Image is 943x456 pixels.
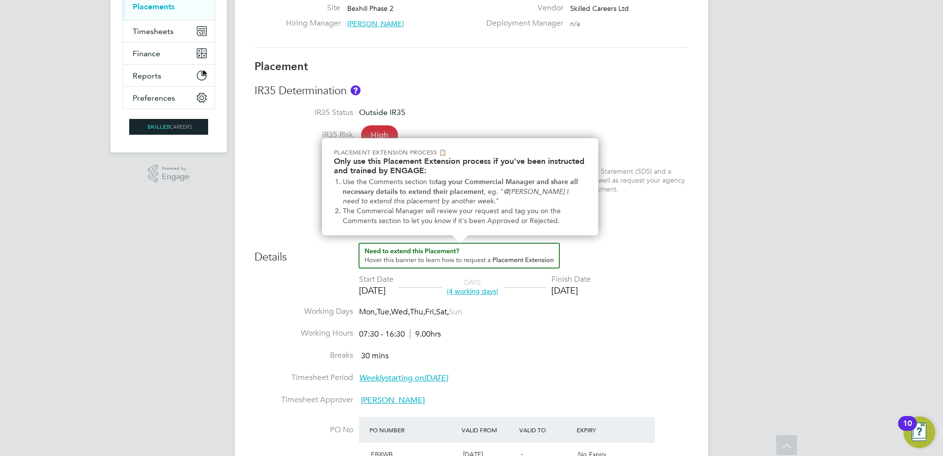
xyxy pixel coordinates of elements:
a: Placements [133,2,175,11]
span: Preferences [133,93,175,103]
div: Need to extend this Placement? Hover this banner. [322,138,598,235]
p: Placement Extension Process 📋 [334,148,586,156]
div: 07:30 - 16:30 [359,329,441,340]
span: Finance [133,49,160,58]
label: IR35 Status [254,108,353,118]
span: Sat, [436,307,449,317]
span: , eg. " [484,188,504,196]
label: Site [286,3,340,13]
span: n/a [570,19,580,28]
strong: tag your Commercial Manager and share all necessary details to extend their placement [343,178,580,196]
label: Deployment Manager [480,18,563,29]
label: Timesheet Approver [254,395,353,405]
em: @[PERSON_NAME] I need to extend this placement by another week. [343,188,571,206]
em: Weekly [359,373,385,383]
span: [PERSON_NAME] [361,395,425,405]
div: Expiry [574,421,632,439]
span: Mon, [359,307,377,317]
span: Engage [162,173,189,181]
span: Skilled Careers Ltd [570,4,629,13]
b: Placement [254,60,308,73]
div: 10 [903,423,912,436]
div: PO Number [367,421,459,439]
span: Sun [449,307,462,317]
span: Reports [133,71,161,80]
span: starting on [359,373,448,383]
img: skilledcareers-logo-retina.png [129,119,208,135]
span: Use the Comments section to [343,178,435,186]
label: Breaks [254,350,353,361]
span: Thu, [410,307,425,317]
span: Powered by [162,164,189,173]
div: Valid From [459,421,517,439]
span: Tue, [377,307,391,317]
a: Go to home page [122,119,215,135]
div: [DATE] [359,285,394,296]
label: Timesheet Period [254,373,353,383]
span: Outside IR35 [359,108,405,117]
label: Working Hours [254,328,353,339]
h3: Details [254,243,689,265]
span: Timesheets [133,27,174,36]
div: [DATE] [551,285,591,296]
label: Vendor [480,3,563,13]
li: The Commercial Manager will review your request and tag you on the Comments section to let you kn... [343,206,586,226]
span: Wed, [391,307,410,317]
button: How to extend a Placement? [359,243,560,268]
label: IR35 Risk [254,130,353,140]
label: Hiring Manager [286,18,340,29]
span: High [361,125,398,145]
div: Finish Date [551,274,591,285]
h2: Only use this Placement Extension process if you've been instructed and trained by ENGAGE: [334,156,586,175]
span: 30 mins [361,351,389,361]
label: PO No [254,425,353,435]
div: Valid To [517,421,575,439]
div: Start Date [359,274,394,285]
span: 9.00hrs [410,329,441,339]
span: [PERSON_NAME] [347,19,404,28]
label: Working Days [254,306,353,317]
div: DAYS [442,278,503,296]
em: [DATE] [424,373,448,383]
span: (4 working days) [447,287,498,296]
button: Open Resource Center, 10 new notifications [904,417,935,448]
span: " [496,197,499,205]
span: Bexhill Phase 2 [347,4,394,13]
span: Fri, [425,307,436,317]
h3: IR35 Determination [254,84,689,98]
button: About IR35 [351,85,361,95]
